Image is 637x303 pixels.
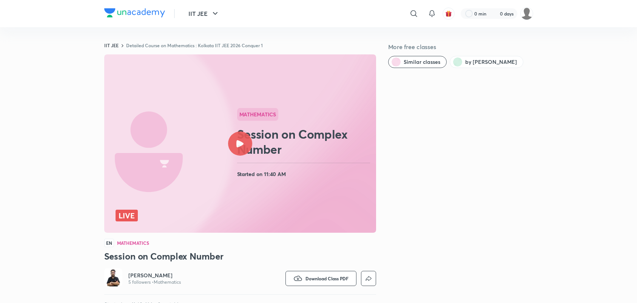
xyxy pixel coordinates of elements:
[128,272,181,279] a: [PERSON_NAME]
[104,250,376,262] h3: Session on Complex Number
[104,268,122,288] a: Avatar
[443,8,455,20] button: avatar
[388,42,533,51] h5: More free classes
[104,8,165,17] img: Company Logo
[104,239,114,247] span: EN
[465,58,517,66] span: by Ramanuj Sarkar
[104,42,119,48] a: IIT JEE
[126,42,263,48] a: Detailed Course on Mathematics : Kolkata IIT JEE 2026 Conquer 1
[237,169,373,179] h4: Started on 11:40 AM
[404,58,440,66] span: Similar classes
[184,6,224,21] button: IIT JEE
[445,10,452,17] img: avatar
[104,268,122,286] img: Avatar
[491,10,498,17] img: streak
[285,271,356,286] button: Download Class PDF
[237,127,373,157] h2: Session on Complex Number
[117,241,149,245] h4: Mathematics
[128,279,181,285] p: 5 followers • Mathematics
[104,8,165,19] a: Company Logo
[450,56,523,68] button: by Ramanuj Sarkar
[520,7,533,20] img: Sudipta Bose
[305,275,349,281] span: Download Class PDF
[388,56,447,68] button: Similar classes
